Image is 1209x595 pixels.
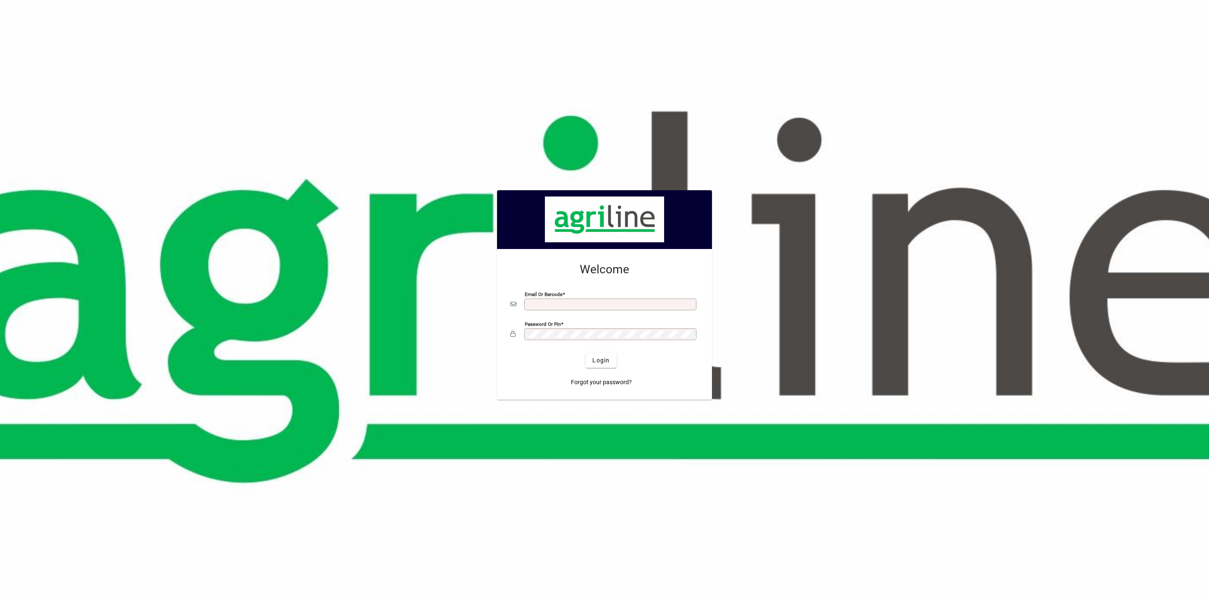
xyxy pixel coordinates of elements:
[525,321,561,327] mat-label: Password or Pin
[571,378,632,387] span: Forgot your password?
[568,375,635,390] a: Forgot your password?
[525,291,563,297] mat-label: Email or Barcode
[510,262,699,277] h2: Welcome
[586,353,616,368] button: Login
[592,356,610,365] span: Login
